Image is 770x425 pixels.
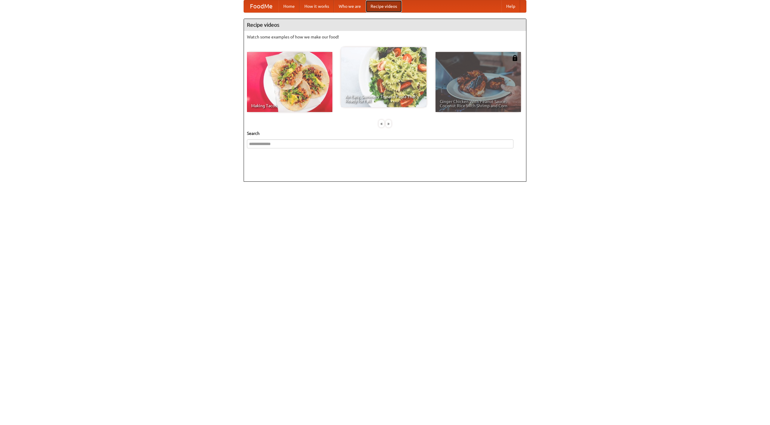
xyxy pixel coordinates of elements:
div: « [379,120,384,127]
span: An Easy, Summery Tomato Pasta That's Ready for Fall [345,95,422,103]
div: » [386,120,391,127]
a: Making Tacos [247,52,332,112]
p: Watch some examples of how we make our food! [247,34,523,40]
a: Home [279,0,300,12]
span: Making Tacos [251,104,328,108]
img: 483408.png [512,55,518,61]
a: Recipe videos [366,0,402,12]
a: Help [501,0,520,12]
a: An Easy, Summery Tomato Pasta That's Ready for Fall [341,47,427,107]
h4: Recipe videos [244,19,526,31]
a: How it works [300,0,334,12]
a: Who we are [334,0,366,12]
a: FoodMe [244,0,279,12]
h5: Search [247,130,523,136]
